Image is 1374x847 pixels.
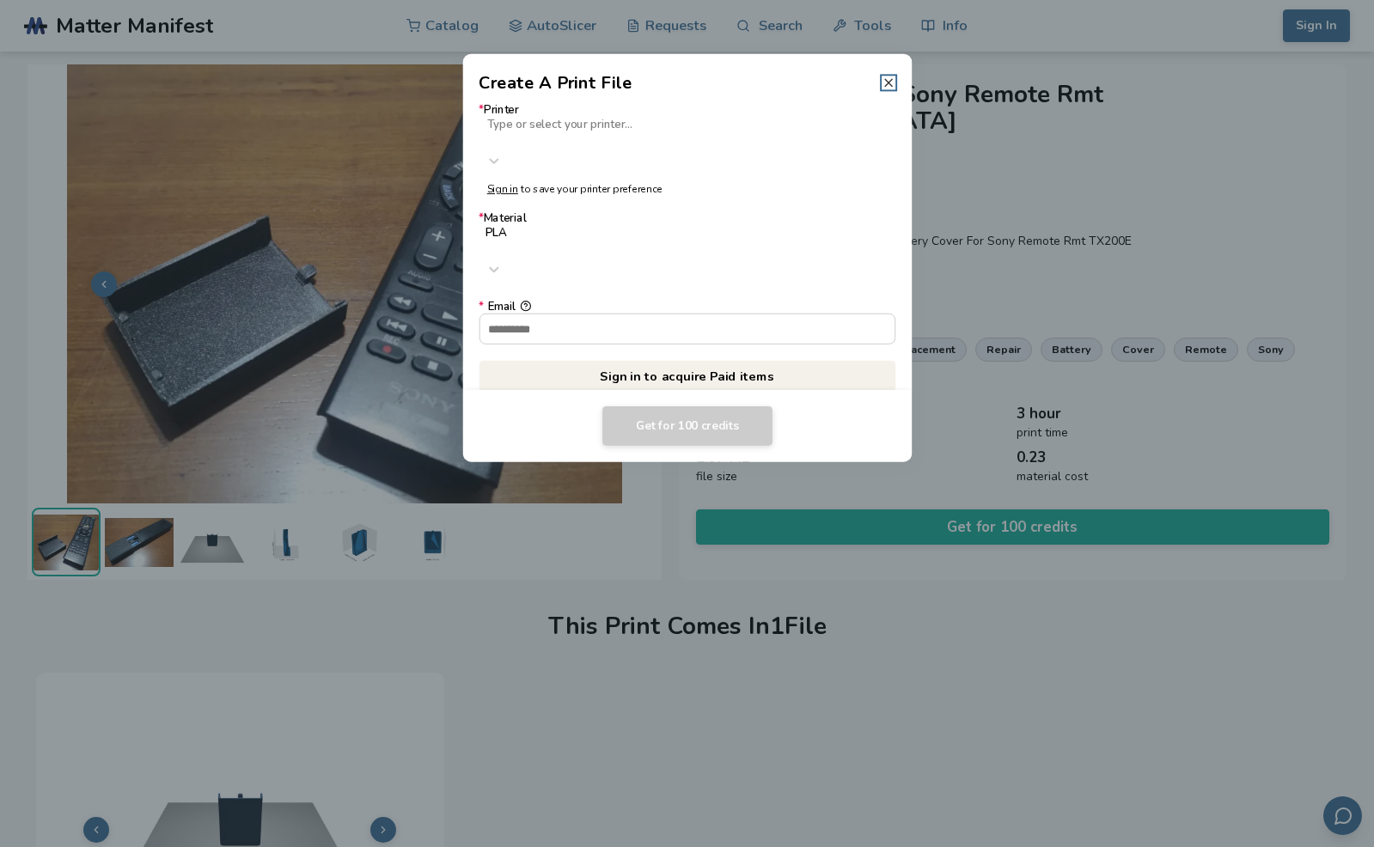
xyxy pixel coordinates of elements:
[479,314,895,344] input: *Email
[479,70,632,95] h2: Create A Print File
[520,300,531,311] button: *Email
[487,119,888,131] div: Type or select your printer...
[479,103,895,175] label: Printer
[479,212,895,284] label: Material
[485,240,889,253] input: *MaterialPLA
[479,361,895,392] a: Sign in to acquire Paid items
[487,182,518,196] a: Sign in
[487,184,888,196] p: to save your printer preference
[485,131,727,144] input: *PrinterType or select your printer...
[485,227,889,240] div: PLA
[602,406,772,446] button: Get for 100 credits
[479,300,895,313] div: Email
